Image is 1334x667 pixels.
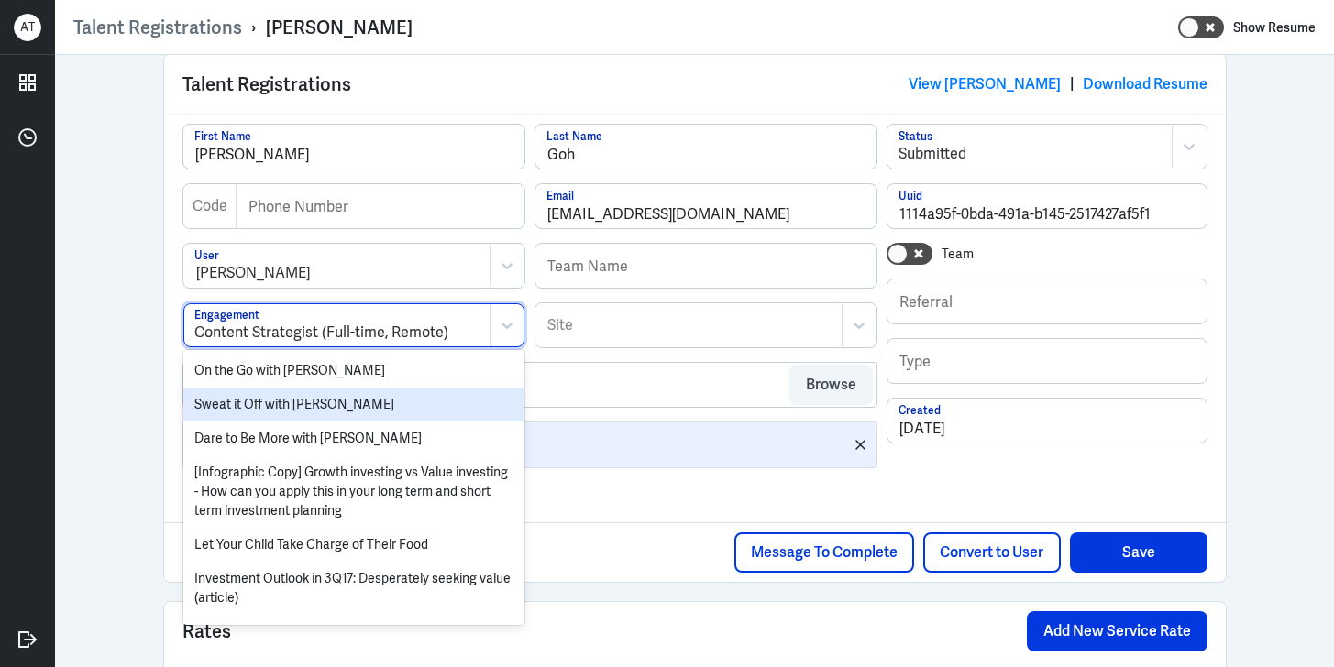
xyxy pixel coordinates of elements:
[220,432,854,445] a: Sherelyn_Goh_Portfolio_2024.pdf
[789,365,873,405] button: Browse
[242,16,266,39] p: ›
[220,445,854,457] p: 16.04 MB
[182,618,231,645] span: Rates
[909,73,1207,95] div: |
[535,125,876,169] input: Last Name
[237,184,524,228] input: Phone Number
[183,125,524,169] input: First Name
[183,421,524,455] div: Dare to Be More with [PERSON_NAME]
[887,184,1207,228] input: Uuid
[266,16,413,39] div: [PERSON_NAME]
[942,245,974,264] label: Team
[183,354,524,388] div: On the Go with [PERSON_NAME]
[182,477,260,508] div: + Add File
[183,562,524,615] div: Investment Outlook in 3Q17: Desperately seeking value (article)
[1083,74,1207,93] a: Download Resume
[887,339,1207,383] input: Type
[183,455,524,528] div: [Infographic Copy] Growth investing vs Value investing - How can you apply this in your long term...
[535,244,876,288] input: Team Name
[183,388,524,421] div: Sweat it Off with [PERSON_NAME]
[1233,16,1316,39] label: Show Resume
[909,74,1061,93] a: View [PERSON_NAME]
[164,54,1226,114] div: Talent Registrations
[1070,532,1207,573] button: Save
[183,528,524,562] div: Let Your Child Take Charge of Their Food
[535,184,876,228] input: Email
[1027,611,1207,651] button: Add New Service Rate
[73,16,242,39] a: Talent Registrations
[887,279,1207,323] input: Referral
[923,532,1061,573] button: Convert to User
[887,399,1207,443] input: Created
[14,14,41,41] div: A T
[734,532,914,573] button: Message To Complete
